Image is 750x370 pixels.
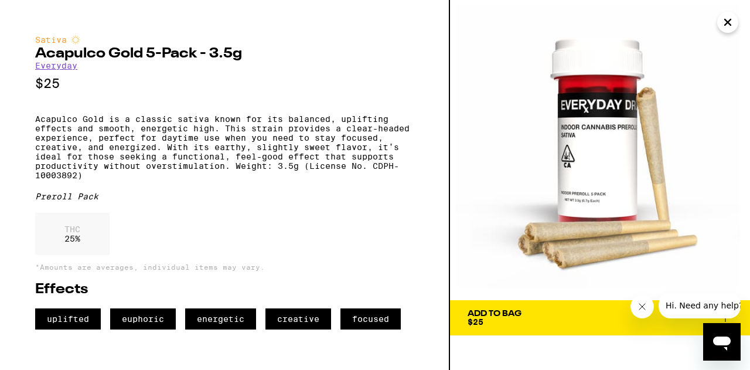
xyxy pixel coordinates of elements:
[64,225,80,234] p: THC
[659,293,741,318] iframe: Message from company
[7,8,84,18] span: Hi. Need any help?
[35,76,414,91] p: $25
[35,308,101,330] span: uplifted
[468,310,521,318] div: Add To Bag
[35,47,414,61] h2: Acapulco Gold 5-Pack - 3.5g
[703,323,741,361] iframe: Button to launch messaging window
[35,114,414,180] p: Acapulco Gold is a classic sativa known for its balanced, uplifting effects and smooth, energetic...
[468,317,483,327] span: $25
[35,61,77,70] a: Everyday
[35,263,414,271] p: *Amounts are averages, individual items may vary.
[35,213,110,255] div: 25 %
[450,300,750,335] button: Add To Bag$25
[717,12,738,33] button: Close
[35,35,414,45] div: Sativa
[110,308,176,330] span: euphoric
[340,308,401,330] span: focused
[630,295,654,318] iframe: Close message
[265,308,331,330] span: creative
[35,192,414,201] div: Preroll Pack
[71,35,80,45] img: sativaColor.svg
[185,308,256,330] span: energetic
[35,283,414,297] h2: Effects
